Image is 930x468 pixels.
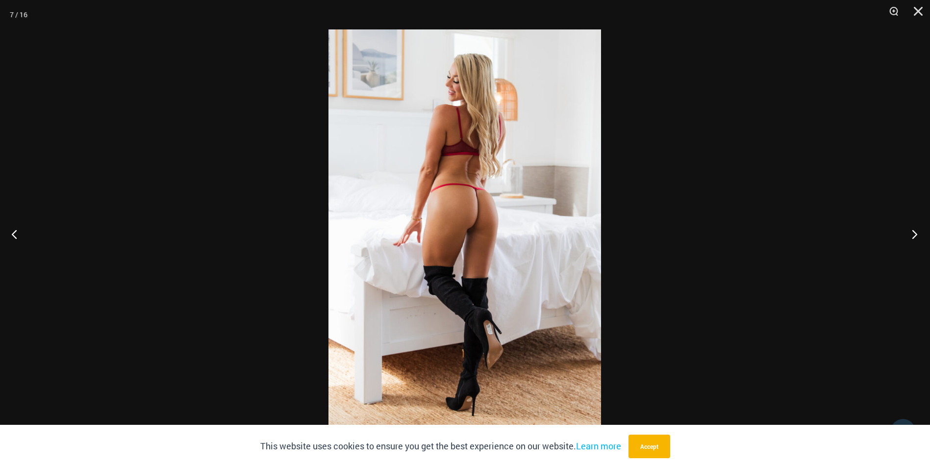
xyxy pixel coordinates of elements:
[260,439,621,454] p: This website uses cookies to ensure you get the best experience on our website.
[893,209,930,259] button: Next
[628,435,670,458] button: Accept
[10,7,27,22] div: 7 / 16
[576,440,621,452] a: Learn more
[328,29,601,439] img: Guilty Pleasures Red 1045 Bra 689 Micro 03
